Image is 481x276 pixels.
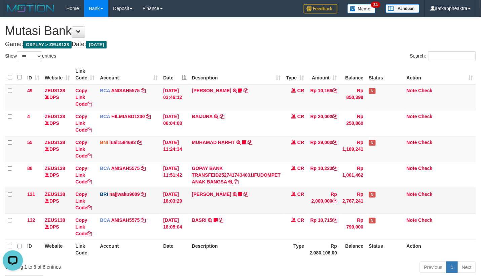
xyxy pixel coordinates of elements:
[297,140,304,145] span: CR
[307,110,340,136] td: Rp 20,000
[418,217,433,223] a: Check
[5,41,476,48] h4: Game: Date:
[192,88,231,93] a: [PERSON_NAME]
[160,214,189,240] td: [DATE] 18:05:04
[332,217,337,223] a: Copy Rp 10,715 to clipboard
[307,162,340,188] td: Rp 10,223
[369,192,376,198] span: Has Note
[340,188,366,214] td: Rp 2,767,241
[75,114,92,133] a: Copy Link Code
[5,24,476,38] h1: Mutasi Bank
[141,166,146,171] a: Copy ANISAH5575 to clipboard
[111,217,140,223] a: ANISAH5575
[97,240,160,259] th: Account
[332,166,337,171] a: Copy Rp 10,223 to clipboard
[27,217,35,223] span: 132
[42,240,73,259] th: Website
[160,136,189,162] td: [DATE] 11:24:34
[27,166,33,171] span: 88
[284,240,307,259] th: Type
[45,192,65,197] a: ZEUS138
[3,3,23,23] button: Open LiveChat chat widget
[189,240,284,259] th: Description
[307,214,340,240] td: Rp 10,715
[192,217,207,223] a: BASRI
[347,4,376,13] img: Button%20Memo.svg
[100,217,110,223] span: BCA
[100,88,110,93] span: BCA
[332,198,337,204] a: Copy Rp 2,000,000 to clipboard
[386,4,419,13] img: panduan.png
[307,188,340,214] td: Rp 2,000,000
[418,166,433,171] a: Check
[160,240,189,259] th: Date
[75,166,92,184] a: Copy Link Code
[248,140,252,145] a: Copy MUHAMAD HARFIT to clipboard
[42,162,73,188] td: DPS
[244,192,249,197] a: Copy MIFTAHUL RAHMA to clipboard
[407,140,417,145] a: Note
[111,114,145,119] a: HILMIABD1230
[457,262,476,273] a: Next
[307,65,340,84] th: Amount: activate to sort column ascending
[45,114,65,119] a: ZEUS138
[27,140,33,145] span: 55
[404,240,476,259] th: Action
[420,262,447,273] a: Previous
[189,65,284,84] th: Description: activate to sort column ascending
[340,162,366,188] td: Rp 1,001,462
[75,140,92,159] a: Copy Link Code
[73,65,97,84] th: Link Code: activate to sort column ascending
[42,214,73,240] td: DPS
[17,51,42,61] select: Showentries
[407,114,417,119] a: Note
[45,217,65,223] a: ZEUS138
[340,110,366,136] td: Rp 250,860
[111,88,140,93] a: ANISAH5575
[160,65,189,84] th: Date: activate to sort column descending
[219,217,224,223] a: Copy BASRI to clipboard
[404,65,476,84] th: Action: activate to sort column ascending
[369,140,376,146] span: Has Note
[192,166,281,184] a: GOPAY BANK TRANSFEID2527417434031IFUDOMPET ANAK BANGSA
[42,188,73,214] td: DPS
[75,88,92,107] a: Copy Link Code
[192,192,231,197] a: [PERSON_NAME]
[410,51,476,61] label: Search:
[418,88,433,93] a: Check
[109,140,136,145] a: lual1584693
[5,3,56,13] img: MOTION_logo.png
[160,188,189,214] td: [DATE] 18:03:29
[418,114,433,119] a: Check
[192,114,213,119] a: BAIJURA
[418,192,433,197] a: Check
[100,192,108,197] span: BRI
[160,110,189,136] td: [DATE] 06:04:08
[111,166,140,171] a: ANISAH5575
[297,114,304,119] span: CR
[100,140,108,145] span: BNI
[220,114,224,119] a: Copy BAIJURA to clipboard
[141,217,146,223] a: Copy ANISAH5575 to clipboard
[297,166,304,171] span: CR
[42,65,73,84] th: Website: activate to sort column ascending
[25,65,42,84] th: ID: activate to sort column ascending
[137,140,142,145] a: Copy lual1584693 to clipboard
[75,192,92,210] a: Copy Link Code
[371,2,380,8] span: 34
[75,217,92,236] a: Copy Link Code
[369,218,376,223] span: Has Note
[332,140,337,145] a: Copy Rp 29,000 to clipboard
[244,88,249,93] a: Copy INA PAUJANAH to clipboard
[366,65,404,84] th: Status
[45,166,65,171] a: ZEUS138
[307,240,340,259] th: Rp 2.080.106,00
[25,240,42,259] th: ID
[407,166,417,171] a: Note
[109,192,140,197] a: najjwaku9009
[27,88,33,93] span: 49
[297,88,304,93] span: CR
[23,41,72,48] span: OXPLAY > ZEUS138
[304,4,337,13] img: Feedback.jpg
[307,84,340,110] td: Rp 10,168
